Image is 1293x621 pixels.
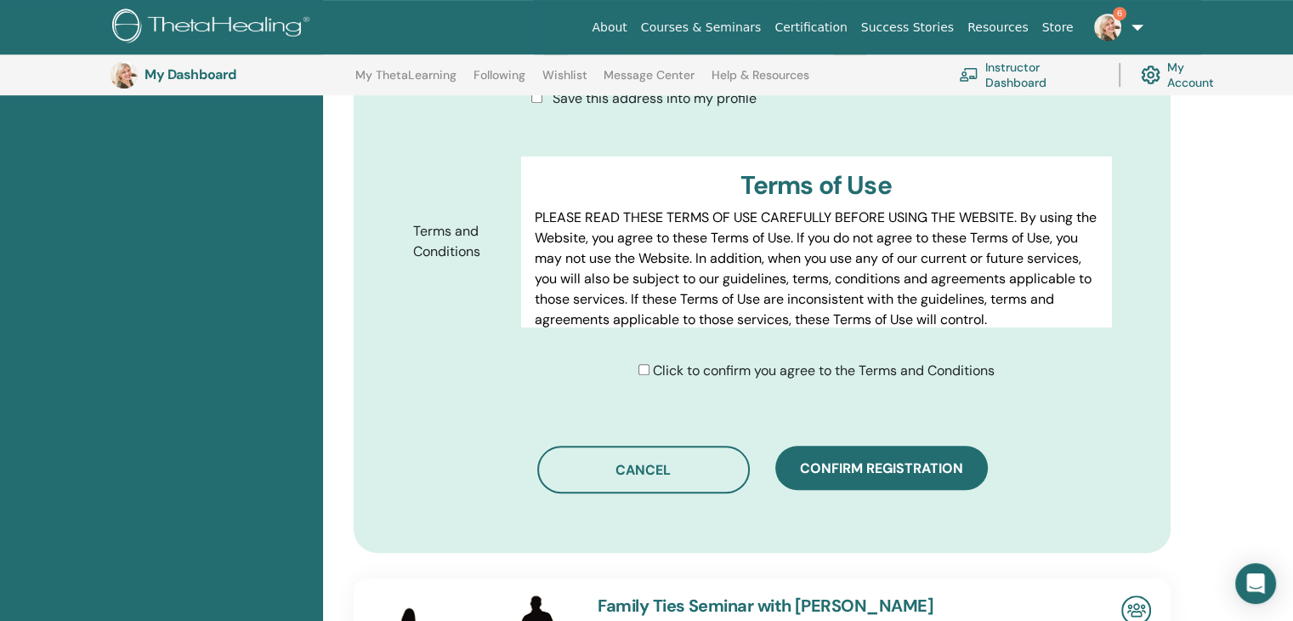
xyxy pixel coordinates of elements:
a: Success Stories [854,12,961,43]
label: Terms and Conditions [400,215,521,268]
img: logo.png [112,9,315,47]
button: Confirm registration [775,446,988,490]
a: Message Center [604,68,695,95]
h3: Terms of Use [535,170,1097,201]
span: 6 [1113,7,1126,20]
a: My ThetaLearning [355,68,457,95]
a: Resources [961,12,1035,43]
h3: My Dashboard [145,66,315,83]
div: Open Intercom Messenger [1235,563,1276,604]
a: Store [1035,12,1080,43]
img: default.jpg [1094,14,1121,41]
span: Cancel [615,461,671,479]
a: Certification [768,12,853,43]
a: Family Ties Seminar with [PERSON_NAME] [598,595,933,617]
span: Save this address into my profile [553,89,757,107]
span: Click to confirm you agree to the Terms and Conditions [653,362,995,379]
a: Help & Resources [712,68,809,95]
p: PLEASE READ THESE TERMS OF USE CAREFULLY BEFORE USING THE WEBSITE. By using the Website, you agre... [535,208,1097,330]
a: About [585,12,633,43]
button: Cancel [537,446,750,493]
img: default.jpg [111,61,138,88]
a: Courses & Seminars [634,12,768,43]
img: cog.svg [1141,61,1160,89]
a: Following [474,68,525,95]
a: My Account [1141,56,1231,94]
span: Confirm registration [800,459,963,477]
img: chalkboard-teacher.svg [959,67,978,82]
a: Wishlist [542,68,587,95]
a: Instructor Dashboard [959,56,1098,94]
